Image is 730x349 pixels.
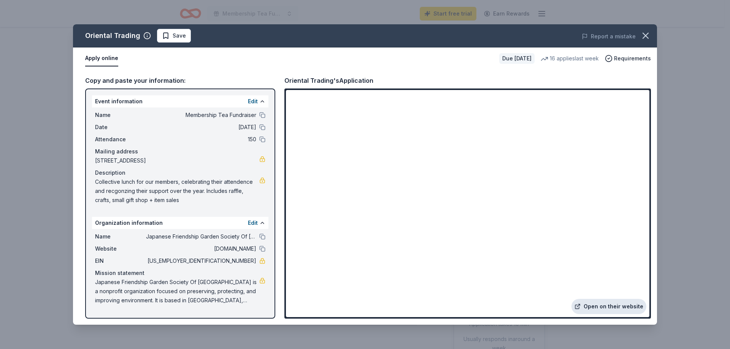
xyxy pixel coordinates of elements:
div: Due [DATE] [499,53,535,64]
span: EIN [95,256,146,265]
span: Membership Tea Fundraiser [146,111,256,120]
span: Name [95,232,146,241]
span: Website [95,244,146,253]
span: Japanese Friendship Garden Society Of [GEOGRAPHIC_DATA] is a nonprofit organization focused on pr... [95,278,259,305]
div: 16 applies last week [541,54,599,63]
span: Date [95,123,146,132]
a: Open on their website [571,299,646,314]
div: Description [95,168,265,177]
span: Collective lunch for our members, celebrating their attendence and recgonzing their support over ... [95,177,259,205]
span: Requirements [614,54,651,63]
span: [STREET_ADDRESS] [95,156,259,165]
span: [US_EMPLOYER_IDENTIFICATION_NUMBER] [146,256,256,265]
button: Requirements [605,54,651,63]
span: Save [173,31,186,40]
div: Oriental Trading's Application [284,76,373,85]
span: Japanese Friendship Garden Society Of [GEOGRAPHIC_DATA] [146,232,256,241]
button: Report a mistake [582,32,636,41]
span: Name [95,111,146,120]
span: [DOMAIN_NAME] [146,244,256,253]
button: Save [157,29,191,43]
div: Organization information [92,217,268,229]
button: Apply online [85,51,118,66]
span: [DATE] [146,123,256,132]
div: Mailing address [95,147,265,156]
span: 150 [146,135,256,144]
div: Copy and paste your information: [85,76,275,85]
div: Mission statement [95,268,265,278]
div: Oriental Trading [85,30,140,42]
div: Event information [92,95,268,107]
button: Edit [248,97,258,106]
button: Edit [248,218,258,227]
span: Attendance [95,135,146,144]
